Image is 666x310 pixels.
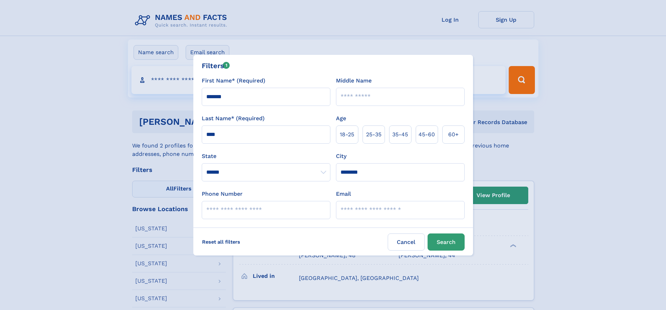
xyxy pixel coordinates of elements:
span: 18‑25 [340,130,354,139]
button: Search [428,233,465,251]
label: Cancel [388,233,425,251]
label: First Name* (Required) [202,77,265,85]
span: 45‑60 [418,130,435,139]
span: 60+ [448,130,459,139]
label: State [202,152,330,160]
div: Filters [202,60,230,71]
span: 35‑45 [392,130,408,139]
label: Middle Name [336,77,372,85]
label: Last Name* (Required) [202,114,265,123]
label: Reset all filters [198,233,245,250]
label: Email [336,190,351,198]
label: Age [336,114,346,123]
label: Phone Number [202,190,243,198]
label: City [336,152,346,160]
span: 25‑35 [366,130,381,139]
